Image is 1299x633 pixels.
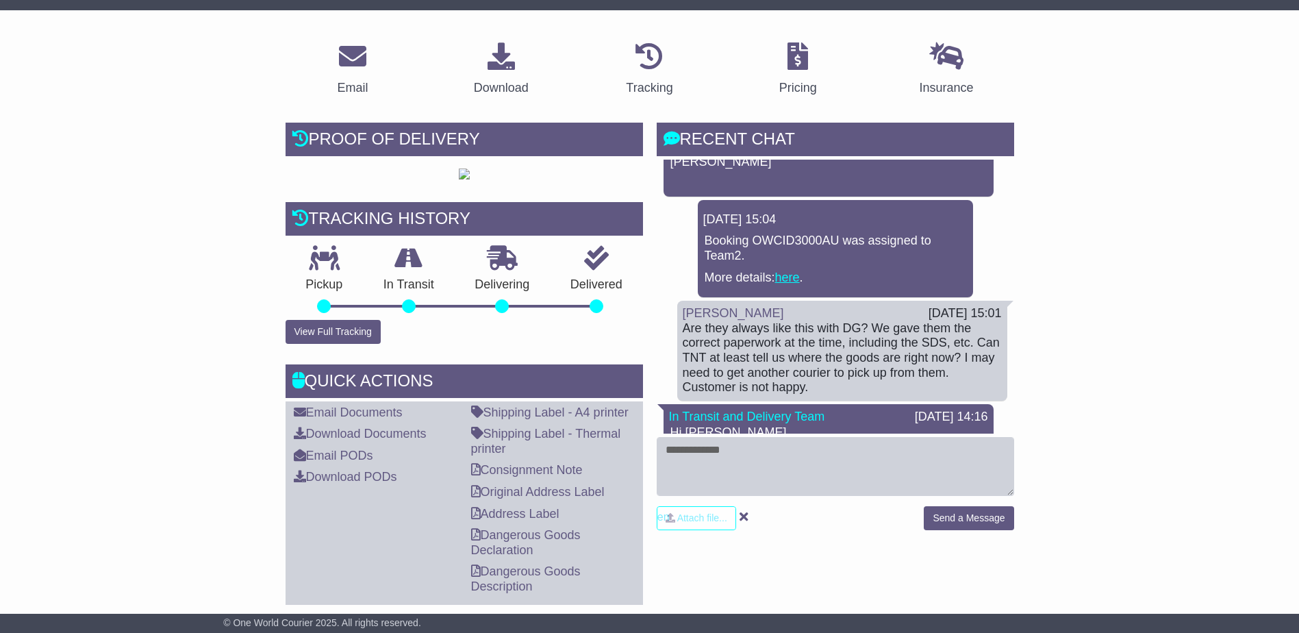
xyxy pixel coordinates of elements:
[294,470,397,484] a: Download PODs
[550,277,643,293] p: Delivered
[286,202,643,239] div: Tracking history
[770,38,826,102] a: Pricing
[670,425,987,440] p: Hi [PERSON_NAME],
[924,506,1013,530] button: Send a Message
[465,38,538,102] a: Download
[705,271,966,286] p: More details: .
[929,306,1002,321] div: [DATE] 15:01
[294,427,427,440] a: Download Documents
[669,410,825,423] a: In Transit and Delivery Team
[286,277,364,293] p: Pickup
[471,564,581,593] a: Dangerous Goods Description
[294,406,403,419] a: Email Documents
[286,364,643,401] div: Quick Actions
[286,123,643,160] div: Proof of Delivery
[455,277,551,293] p: Delivering
[779,79,817,97] div: Pricing
[683,321,1002,395] div: Are they always like this with DG? We gave them the correct paperwork at the time, including the ...
[471,485,605,499] a: Original Address Label
[626,79,672,97] div: Tracking
[775,271,800,284] a: here
[471,507,559,521] a: Address Label
[703,212,968,227] div: [DATE] 15:04
[683,306,784,320] a: [PERSON_NAME]
[328,38,377,102] a: Email
[363,277,455,293] p: In Transit
[471,463,583,477] a: Consignment Note
[920,79,974,97] div: Insurance
[471,427,621,456] a: Shipping Label - Thermal printer
[337,79,368,97] div: Email
[915,410,988,425] div: [DATE] 14:16
[474,79,529,97] div: Download
[670,155,987,170] p: [PERSON_NAME]
[459,169,470,179] img: GetPodImage
[223,617,421,628] span: © One World Courier 2025. All rights reserved.
[286,320,381,344] button: View Full Tracking
[911,38,983,102] a: Insurance
[471,528,581,557] a: Dangerous Goods Declaration
[617,38,681,102] a: Tracking
[294,449,373,462] a: Email PODs
[705,234,966,263] p: Booking OWCID3000AU was assigned to Team2.
[471,406,629,419] a: Shipping Label - A4 printer
[657,123,1014,160] div: RECENT CHAT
